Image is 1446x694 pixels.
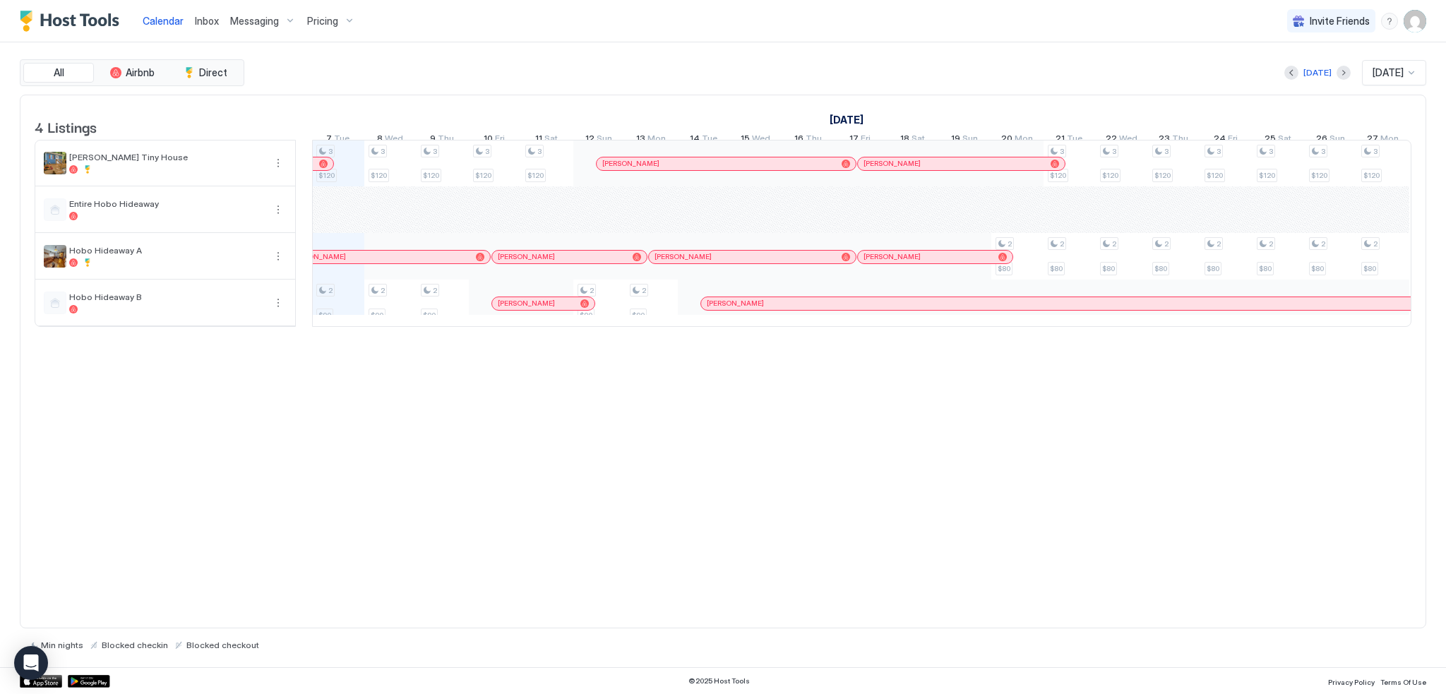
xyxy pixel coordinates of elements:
span: $120 [423,171,439,180]
span: 3 [537,147,542,156]
span: © 2025 Host Tools [688,676,750,686]
span: Terms Of Use [1380,678,1426,686]
span: [PERSON_NAME] [498,252,555,261]
span: $90 [371,311,383,320]
span: Thu [1172,133,1188,148]
a: October 27, 2025 [1363,130,1402,150]
a: Terms Of Use [1380,674,1426,688]
a: App Store [20,675,62,688]
div: menu [270,201,287,218]
span: Mon [1380,133,1399,148]
button: More options [270,294,287,311]
span: Sat [544,133,558,148]
div: Host Tools Logo [20,11,126,32]
span: $80 [1154,264,1167,273]
span: 13 [636,133,645,148]
button: All [23,63,94,83]
div: Open Intercom Messenger [14,646,48,680]
span: 23 [1159,133,1170,148]
span: 12 [585,133,594,148]
span: [DATE] [1373,66,1404,79]
span: $80 [1207,264,1219,273]
span: 2 [433,286,437,295]
a: Calendar [143,13,184,28]
span: 2 [590,286,594,295]
span: Calendar [143,15,184,27]
span: Wed [1119,133,1137,148]
span: Direct [199,66,227,79]
span: $120 [318,171,335,180]
span: 3 [1373,147,1378,156]
span: Tue [702,133,717,148]
a: October 8, 2025 [374,130,407,150]
span: Pricing [307,15,338,28]
a: October 24, 2025 [1210,130,1241,150]
span: 21 [1056,133,1065,148]
a: October 19, 2025 [948,130,981,150]
span: 3 [485,147,489,156]
span: $80 [1363,264,1376,273]
button: Next month [1337,66,1351,80]
span: 16 [794,133,803,148]
a: October 14, 2025 [686,130,721,150]
span: 2 [1164,239,1169,249]
span: Blocked checkin [102,640,168,650]
a: Inbox [195,13,219,28]
a: October 9, 2025 [426,130,458,150]
span: 27 [1367,133,1378,148]
span: $80 [1259,264,1272,273]
a: October 26, 2025 [1313,130,1349,150]
span: $90 [632,311,645,320]
div: menu [270,294,287,311]
span: All [54,66,64,79]
span: 26 [1316,133,1327,148]
a: October 23, 2025 [1155,130,1192,150]
span: $120 [371,171,387,180]
span: $120 [1259,171,1275,180]
a: October 16, 2025 [791,130,825,150]
span: $120 [1050,171,1066,180]
span: 2 [1269,239,1273,249]
a: October 18, 2025 [897,130,928,150]
span: Min nights [41,640,83,650]
button: Airbnb [97,63,167,83]
span: 3 [1269,147,1273,156]
span: 18 [900,133,909,148]
button: Previous month [1284,66,1298,80]
a: Google Play Store [68,675,110,688]
span: Wed [752,133,770,148]
span: Thu [438,133,454,148]
span: Fri [495,133,505,148]
button: More options [270,248,287,265]
span: $120 [475,171,491,180]
span: Invite Friends [1310,15,1370,28]
span: Fri [1228,133,1238,148]
div: listing image [44,152,66,174]
span: Airbnb [126,66,155,79]
div: [DATE] [1303,66,1332,79]
span: 8 [377,133,383,148]
div: tab-group [20,59,244,86]
div: menu [1381,13,1398,30]
a: October 10, 2025 [480,130,508,150]
span: $90 [423,311,436,320]
span: 3 [1060,147,1064,156]
span: 2 [1321,239,1325,249]
button: Direct [170,63,241,83]
span: [PERSON_NAME] [498,299,555,308]
span: 24 [1214,133,1226,148]
span: 11 [535,133,542,148]
a: October 17, 2025 [846,130,874,150]
span: 2 [642,286,646,295]
span: 17 [849,133,859,148]
span: 3 [381,147,385,156]
span: $80 [1050,264,1063,273]
span: Hobo Hideaway A [69,245,264,256]
span: 3 [1321,147,1325,156]
button: More options [270,201,287,218]
span: 3 [1112,147,1116,156]
span: $120 [1363,171,1380,180]
span: Entire Hobo Hideaway [69,198,264,209]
